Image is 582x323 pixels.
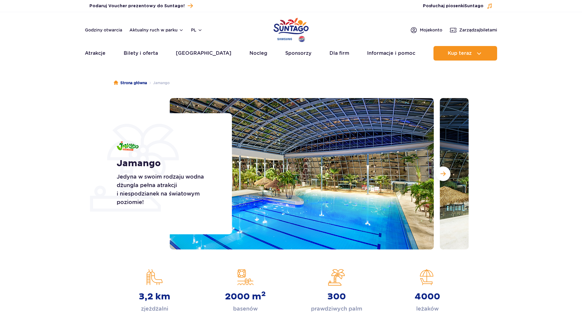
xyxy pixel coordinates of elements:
a: Mojekonto [410,26,442,34]
a: Informacje i pomoc [367,46,415,61]
strong: 4000 [415,291,440,302]
h1: Jamango [117,158,218,169]
a: Sponsorzy [285,46,311,61]
a: Zarządzajbiletami [450,26,497,34]
a: Dla firm [329,46,349,61]
a: Bilety i oferta [124,46,158,61]
span: Kup teraz [448,51,472,56]
span: Zarządzaj biletami [459,27,497,33]
a: Nocleg [249,46,267,61]
sup: 2 [261,290,266,298]
a: Atrakcje [85,46,105,61]
a: Podaruj Voucher prezentowy do Suntago! [89,2,193,10]
span: Suntago [464,4,483,8]
span: Posłuchaj piosenki [423,3,483,9]
p: basenów [233,305,258,313]
strong: 3,2 km [139,291,170,302]
a: Park of Poland [273,15,309,43]
button: Następny slajd [436,166,450,181]
a: Godziny otwarcia [85,27,122,33]
button: Posłuchaj piosenkiSuntago [423,3,493,9]
li: Jamango [147,80,170,86]
a: Strona główna [114,80,147,86]
span: Podaruj Voucher prezentowy do Suntago! [89,3,185,9]
a: [GEOGRAPHIC_DATA] [176,46,231,61]
p: zjeżdżalni [141,305,168,313]
button: Aktualny ruch w parku [129,28,184,32]
button: Kup teraz [433,46,497,61]
img: Jamango [117,141,139,151]
strong: 300 [327,291,346,302]
p: leżaków [416,305,439,313]
span: Moje konto [420,27,442,33]
button: pl [191,27,202,33]
p: prawdziwych palm [311,305,362,313]
strong: 2000 m [225,291,266,302]
p: Jedyna w swoim rodzaju wodna dżungla pełna atrakcji i niespodzianek na światowym poziomie! [117,173,218,206]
